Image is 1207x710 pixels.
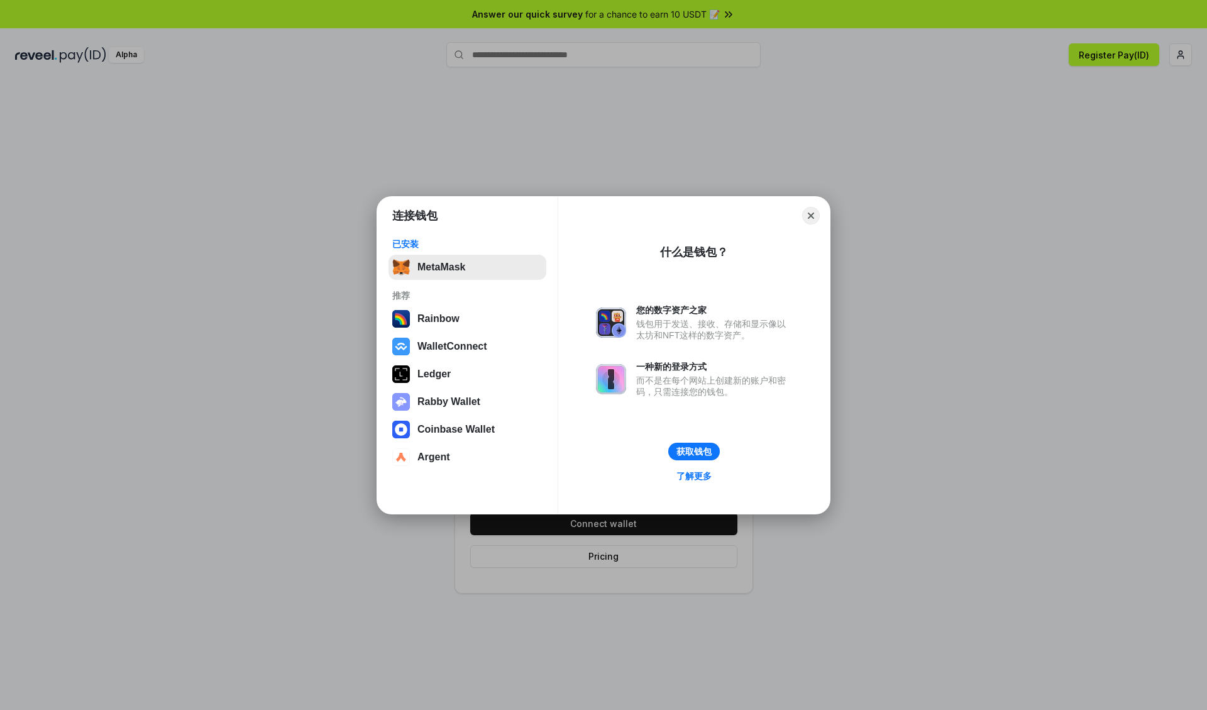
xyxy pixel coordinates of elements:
[392,393,410,411] img: svg+xml,%3Csvg%20xmlns%3D%22http%3A%2F%2Fwww.w3.org%2F2000%2Fsvg%22%20fill%3D%22none%22%20viewBox...
[392,258,410,276] img: svg+xml,%3Csvg%20fill%3D%22none%22%20height%3D%2233%22%20viewBox%3D%220%200%2035%2033%22%20width%...
[802,207,820,225] button: Close
[389,334,546,359] button: WalletConnect
[669,468,719,484] a: 了解更多
[392,421,410,438] img: svg+xml,%3Csvg%20width%3D%2228%22%20height%3D%2228%22%20viewBox%3D%220%200%2028%2028%22%20fill%3D...
[636,318,792,341] div: 钱包用于发送、接收、存储和显示像以太坊和NFT这样的数字资产。
[636,375,792,397] div: 而不是在每个网站上创建新的账户和密码，只需连接您的钱包。
[417,262,465,273] div: MetaMask
[417,452,450,463] div: Argent
[596,364,626,394] img: svg+xml,%3Csvg%20xmlns%3D%22http%3A%2F%2Fwww.w3.org%2F2000%2Fsvg%22%20fill%3D%22none%22%20viewBox...
[389,255,546,280] button: MetaMask
[417,424,495,435] div: Coinbase Wallet
[389,362,546,387] button: Ledger
[389,306,546,331] button: Rainbow
[392,208,438,223] h1: 连接钱包
[636,361,792,372] div: 一种新的登录方式
[636,304,792,316] div: 您的数字资产之家
[417,369,451,380] div: Ledger
[392,310,410,328] img: svg+xml,%3Csvg%20width%3D%22120%22%20height%3D%22120%22%20viewBox%3D%220%200%20120%20120%22%20fil...
[417,313,460,324] div: Rainbow
[392,365,410,383] img: svg+xml,%3Csvg%20xmlns%3D%22http%3A%2F%2Fwww.w3.org%2F2000%2Fsvg%22%20width%3D%2228%22%20height%3...
[392,448,410,466] img: svg+xml,%3Csvg%20width%3D%2228%22%20height%3D%2228%22%20viewBox%3D%220%200%2028%2028%22%20fill%3D...
[417,341,487,352] div: WalletConnect
[389,389,546,414] button: Rabby Wallet
[676,446,712,457] div: 获取钱包
[417,396,480,408] div: Rabby Wallet
[676,470,712,482] div: 了解更多
[389,445,546,470] button: Argent
[392,338,410,355] img: svg+xml,%3Csvg%20width%3D%2228%22%20height%3D%2228%22%20viewBox%3D%220%200%2028%2028%22%20fill%3D...
[660,245,728,260] div: 什么是钱包？
[389,417,546,442] button: Coinbase Wallet
[668,443,720,460] button: 获取钱包
[392,238,543,250] div: 已安装
[596,308,626,338] img: svg+xml,%3Csvg%20xmlns%3D%22http%3A%2F%2Fwww.w3.org%2F2000%2Fsvg%22%20fill%3D%22none%22%20viewBox...
[392,290,543,301] div: 推荐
